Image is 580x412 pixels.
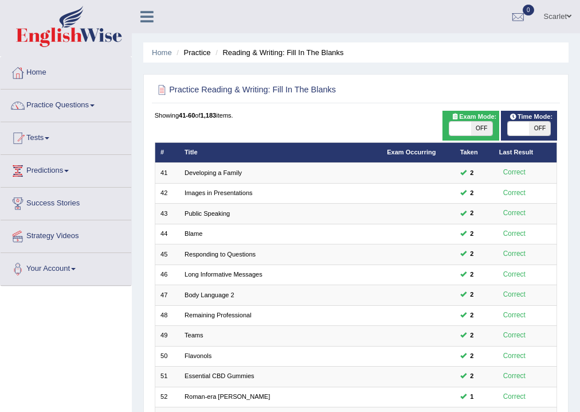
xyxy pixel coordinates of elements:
[185,169,242,176] a: Developing a Family
[1,90,131,118] a: Practice Questions
[442,111,499,141] div: Show exams occurring in exams
[467,188,477,199] span: You can still take this question
[448,112,500,122] span: Exam Mode:
[155,387,179,407] td: 52
[499,167,530,178] div: Correct
[179,112,195,119] b: 41-60
[185,230,202,237] a: Blame
[185,271,262,278] a: Long Informative Messages
[155,265,179,285] td: 46
[454,142,493,162] th: Taken
[499,371,530,382] div: Correct
[499,289,530,301] div: Correct
[155,111,558,120] div: Showing of items.
[1,220,131,249] a: Strategy Videos
[185,189,253,196] a: Images in Presentations
[523,5,534,15] span: 0
[174,47,210,58] li: Practice
[493,142,557,162] th: Last Result
[467,290,477,300] span: You can still take this question
[185,210,230,217] a: Public Speaking
[155,224,179,244] td: 44
[155,244,179,265] td: 45
[499,330,530,341] div: Correct
[467,392,477,402] span: You can still take this question
[185,291,234,298] a: Body Language 2
[185,352,211,359] a: Flavonols
[1,253,131,282] a: Your Account
[499,188,530,199] div: Correct
[152,48,172,57] a: Home
[185,251,256,258] a: Responding to Questions
[155,285,179,305] td: 47
[185,332,203,339] a: Teams
[213,47,343,58] li: Reading & Writing: Fill In The Blanks
[467,249,477,259] span: You can still take this question
[155,142,179,162] th: #
[505,112,556,122] span: Time Mode:
[467,270,477,280] span: You can still take this question
[155,346,179,366] td: 50
[185,312,252,318] a: Remaining Professional
[499,391,530,403] div: Correct
[155,163,179,183] td: 41
[1,57,131,85] a: Home
[155,83,405,98] h2: Practice Reading & Writing: Fill In The Blanks
[387,149,436,156] a: Exam Occurring
[155,326,179,346] td: 49
[155,305,179,325] td: 48
[499,228,530,240] div: Correct
[499,351,530,362] div: Correct
[499,248,530,260] div: Correct
[155,367,179,387] td: 51
[499,208,530,219] div: Correct
[1,155,131,184] a: Predictions
[155,204,179,224] td: 43
[1,122,131,151] a: Tests
[467,310,477,321] span: You can still take this question
[155,183,179,203] td: 42
[201,112,217,119] b: 1,183
[467,208,477,219] span: You can still take this question
[471,122,492,135] span: OFF
[499,269,530,281] div: Correct
[499,310,530,321] div: Correct
[467,168,477,178] span: You can still take this question
[185,393,270,400] a: Roman-era [PERSON_NAME]
[185,372,254,379] a: Essential CBD Gummies
[467,229,477,239] span: You can still take this question
[467,351,477,362] span: You can still take this question
[467,371,477,382] span: You can still take this question
[179,142,382,162] th: Title
[1,188,131,216] a: Success Stories
[467,331,477,341] span: You can still take this question
[529,122,550,135] span: OFF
